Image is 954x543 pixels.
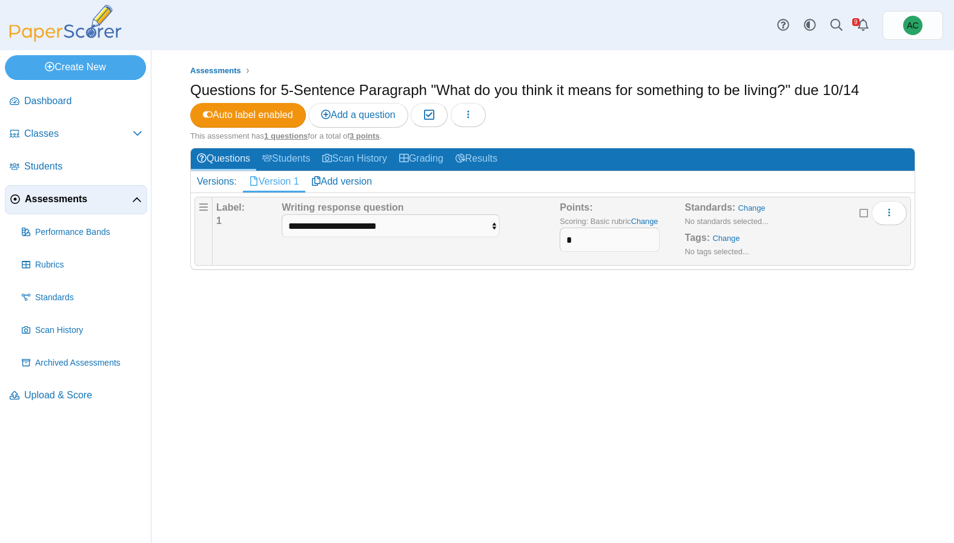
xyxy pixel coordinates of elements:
b: Points: [560,202,592,212]
a: Version 1 [243,171,305,192]
a: Dashboard [5,87,147,116]
span: Assessments [190,66,241,75]
a: Assessments [5,185,147,214]
a: Students [256,148,316,171]
b: 1 [216,216,222,226]
a: Archived Assessments [17,349,147,378]
a: Rubrics [17,251,147,280]
span: Archived Assessments [35,357,142,369]
a: Upload & Score [5,381,147,410]
a: Add a question [308,103,408,127]
img: PaperScorer [5,5,126,42]
a: Create New [5,55,146,79]
a: Students [5,153,147,182]
span: Add a question [321,110,396,120]
u: 3 points [349,131,380,140]
span: Scan History [35,324,142,337]
span: Assessments [25,193,132,206]
a: Change [713,234,740,243]
span: Andrew Christman [907,21,918,30]
span: Standards [35,292,142,304]
a: Change [738,203,766,212]
small: No tags selected... [685,247,749,256]
a: Scan History [316,148,393,171]
a: Andrew Christman [883,11,943,40]
span: Auto label enabled [203,110,293,120]
a: Alerts [850,12,876,39]
span: Upload & Score [24,389,142,402]
div: Drag handle [194,197,213,266]
div: This assessment has for a total of . [190,131,915,142]
a: Add version [305,171,379,192]
u: 1 questions [264,131,308,140]
span: Performance Bands [35,226,142,239]
a: Results [449,148,503,171]
a: Questions [191,148,256,171]
a: Change [631,217,658,226]
span: Students [24,160,142,173]
div: Versions: [191,171,243,192]
a: Assessments [187,64,244,79]
b: Writing response question [282,202,404,212]
span: Dashboard [24,94,142,108]
a: Scan History [17,316,147,345]
button: More options [872,201,907,225]
h1: Questions for 5-Sentence Paragraph "What do you think it means for something to be living?" due 1... [190,80,859,100]
small: Scoring: Basic rubric [560,217,658,226]
a: PaperScorer [5,33,126,44]
b: Tags: [685,232,710,243]
a: Performance Bands [17,218,147,247]
a: Grading [393,148,449,171]
b: Standards: [685,202,736,212]
span: Rubrics [35,259,142,271]
a: Classes [5,120,147,149]
span: Classes [24,127,133,140]
b: Label: [216,202,245,212]
span: Andrew Christman [903,16,923,35]
a: Auto label enabled [190,103,306,127]
small: No standards selected... [685,217,769,226]
a: Standards [17,283,147,312]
